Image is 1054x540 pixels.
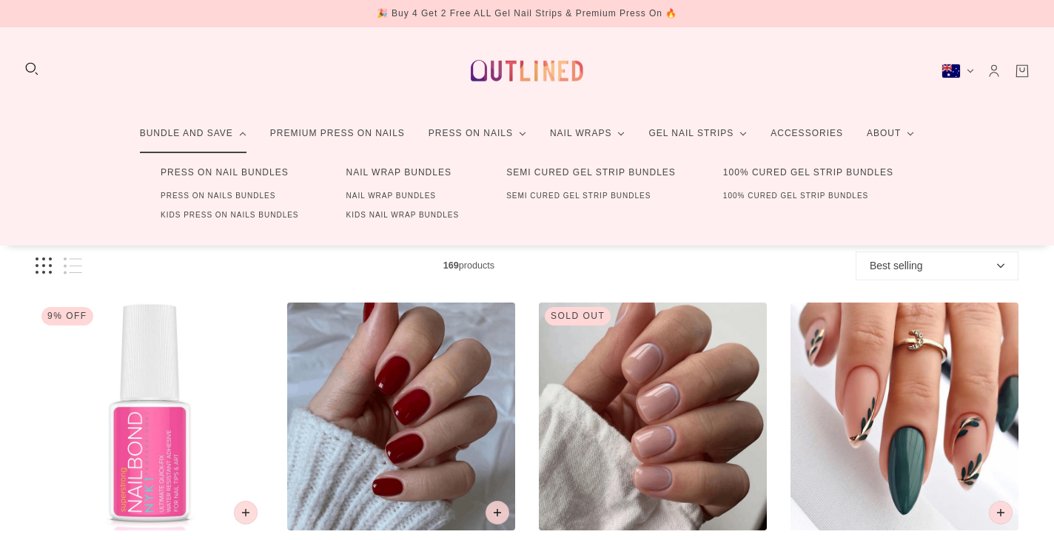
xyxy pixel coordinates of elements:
a: Account [986,63,1002,79]
a: Gel Nail Strips [637,114,759,153]
button: Add to cart [989,501,1013,524]
button: Add to cart [486,501,509,524]
a: Accessories [759,114,855,153]
a: Press On Nails Bundles [137,186,299,206]
button: Add to cart [234,501,258,524]
a: Bundle and Save [128,114,258,153]
a: Press On Nail Bundles [137,159,312,186]
button: Best selling [856,252,1018,280]
a: 100% Cured Gel Strip Bundles [699,186,892,206]
button: Search [24,61,40,77]
a: Kids Nail Wrap Bundles [323,206,483,225]
a: Semi Cured Gel Strip Bundles [483,159,699,186]
a: Nail Wraps [538,114,637,153]
a: Press On Nails [417,114,538,153]
a: Semi Cured Gel Strip Bundles [483,186,674,206]
a: Nail Wrap Bundles [323,186,460,206]
button: List view [64,257,82,274]
div: Sold out [545,307,611,325]
button: Australia [941,64,974,78]
button: Grid view [36,257,52,274]
a: Outlined [462,39,592,102]
a: Kids Press On Nails Bundles [137,206,323,225]
a: 100% Cured Gel Strip Bundles [699,159,917,186]
div: 🎉 Buy 4 Get 2 Free ALL Gel Nail Strips & Premium Press On 🔥 [377,6,678,21]
a: Premium Press On Nails [258,114,417,153]
b: 169 [443,260,459,271]
img: Scarlet Flame-Press on Manicure-Outlined [287,303,515,530]
a: About [855,114,926,153]
img: Throw It On-Press on Manicure-Outlined [539,303,767,530]
div: 9% Off [41,307,93,325]
span: products [82,258,856,274]
a: Cart [1014,63,1030,79]
a: Nail Wrap Bundles [323,159,475,186]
